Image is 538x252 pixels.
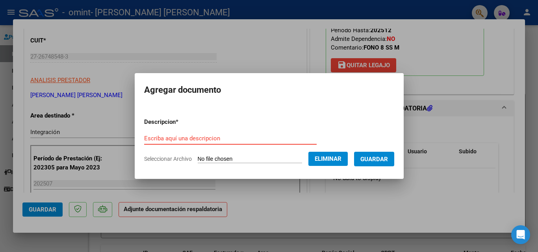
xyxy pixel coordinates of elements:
[308,152,348,166] button: Eliminar
[354,152,394,166] button: Guardar
[315,155,341,162] span: Eliminar
[144,118,219,127] p: Descripcion
[360,156,388,163] span: Guardar
[511,225,530,244] div: Open Intercom Messenger
[144,156,192,162] span: Seleccionar Archivo
[144,83,394,97] h2: Agregar documento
